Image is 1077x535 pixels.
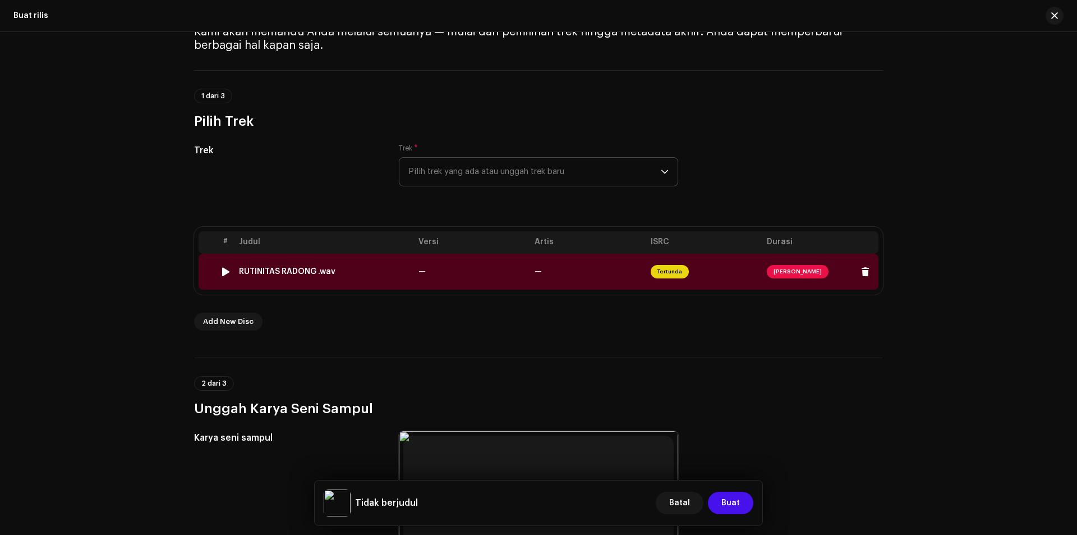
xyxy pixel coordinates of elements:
span: Batal [669,492,690,514]
span: 2 dari 3 [201,380,227,387]
span: — [418,268,426,276]
th: Versi [414,231,530,254]
span: Add New Disc [203,310,254,333]
h3: Unggah Karya Seni Sampul [194,400,883,418]
span: 1 dari 3 [201,93,225,99]
h5: Karya seni sampul [194,431,381,445]
button: Batal [656,492,703,514]
h5: Trek [194,144,381,157]
span: Buat [721,492,740,514]
span: Pilih trek yang ada atau unggah trek baru [408,158,661,186]
span: — [535,268,542,276]
h4: Kami akan memandu Anda melalui semuanya — mulai dari pemilihan trek hingga metadata akhir. Anda d... [194,25,883,52]
h5: Tidak berjudul [355,496,418,510]
button: Add New Disc [194,313,263,331]
th: # [217,231,234,254]
button: Buat [708,492,753,514]
span: Tertunda [651,265,689,278]
div: RUTINITAS RADONG .wav [239,267,335,276]
span: [PERSON_NAME] [767,265,829,278]
h3: Pilih Trek [194,112,883,130]
label: Trek [399,144,418,153]
th: Durasi [762,231,878,254]
img: 63f28ddc-65c3-4c09-91ed-eb73fbbae784 [324,490,351,516]
th: ISRC [646,231,762,254]
th: Judul [234,231,414,254]
th: Artis [530,231,646,254]
div: dropdown trigger [661,158,669,186]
